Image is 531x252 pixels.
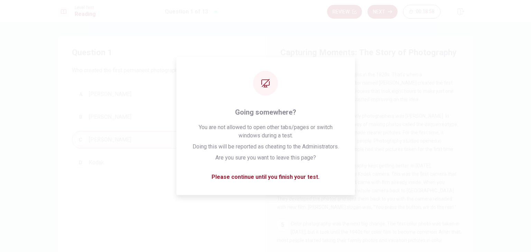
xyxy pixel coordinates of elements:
[367,5,398,19] button: Next
[165,8,208,16] h1: Question 1 of 13
[277,163,457,210] span: In the following years, photography kept getting better. In [DATE], [PERSON_NAME] invented the Ko...
[72,108,252,126] button: B[PERSON_NAME]
[75,89,86,100] div: A
[416,9,435,14] span: 00:18:58
[89,158,104,167] span: Kodak
[72,86,252,103] button: A[PERSON_NAME]
[75,5,96,10] span: Level Test
[72,154,252,171] button: DKodak
[277,72,454,102] span: The story of photography begins in the 1820s. That's when a [DEMOGRAPHIC_DATA] inventor named [PE...
[72,66,252,75] span: Who created the first permanent photograph?
[72,131,252,148] button: C[PERSON_NAME]
[280,47,457,58] h4: Capturing Moments: The Story of Photography
[89,90,131,98] span: [PERSON_NAME]
[327,5,362,19] button: Review
[277,221,462,243] span: Color photography was the next big change. The first color photo was taken in [DATE], but it took...
[403,5,440,19] button: 00:18:58
[75,112,86,123] div: B
[277,112,288,123] div: 3
[277,113,458,152] span: One of the most important early photographers was [PERSON_NAME]. In [DATE], he introduced a new w...
[72,47,252,58] h4: Question 1
[277,162,288,173] div: 4
[277,220,288,231] div: 5
[89,113,131,121] span: [PERSON_NAME]
[277,70,288,81] div: 2
[75,157,86,168] div: D
[75,10,96,18] h1: Reading
[75,134,86,145] div: C
[89,136,131,144] span: [PERSON_NAME]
